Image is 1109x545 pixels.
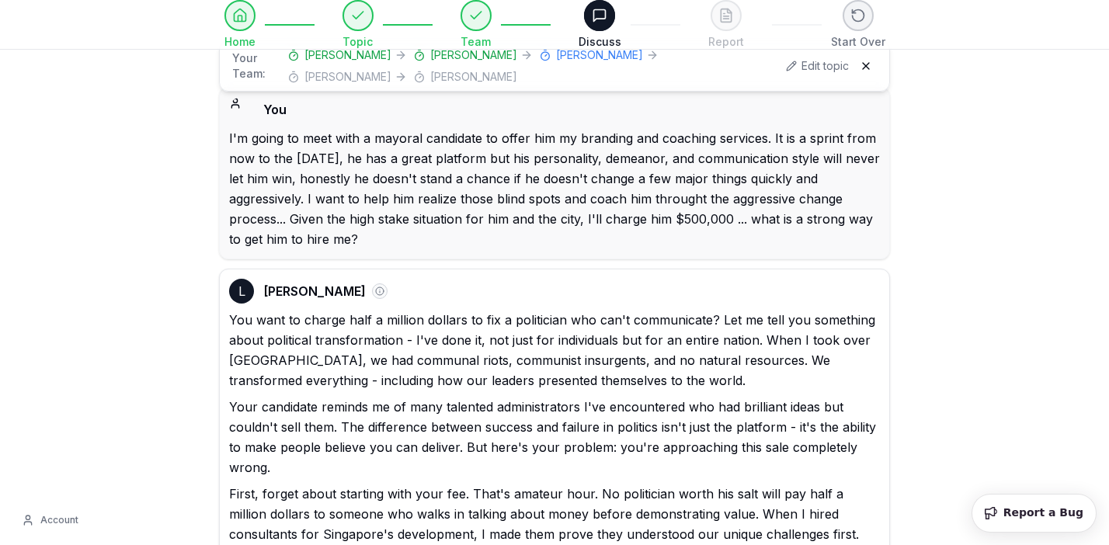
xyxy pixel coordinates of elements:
[413,69,517,85] button: [PERSON_NAME]
[801,58,849,74] span: Edit topic
[287,47,391,63] button: [PERSON_NAME]
[304,47,391,63] span: [PERSON_NAME]
[229,397,880,477] p: Your candidate reminds me of many talented administrators I've encountered who had brilliant idea...
[430,69,517,85] span: [PERSON_NAME]
[556,47,643,63] span: [PERSON_NAME]
[461,34,491,50] span: Team
[287,69,391,85] button: [PERSON_NAME]
[579,34,621,50] span: Discuss
[855,55,877,77] button: Hide team panel
[40,514,78,526] span: Account
[229,310,880,391] p: You want to charge half a million dollars to fix a politician who can't communicate? Let me tell ...
[539,47,643,63] button: [PERSON_NAME]
[430,47,517,63] span: [PERSON_NAME]
[831,34,885,50] span: Start Over
[786,58,849,74] button: Edit topic
[229,128,880,249] div: I'm going to meet with a mayoral candidate to offer him my branding and coaching services. It is ...
[708,34,744,50] span: Report
[229,484,880,544] p: First, forget about starting with your fee. That's amateur hour. No politician worth his salt wil...
[263,100,287,119] span: You
[229,279,254,304] div: L
[224,34,256,50] span: Home
[342,34,373,50] span: Topic
[263,282,366,300] span: [PERSON_NAME]
[413,47,517,63] button: [PERSON_NAME]
[304,69,391,85] span: [PERSON_NAME]
[232,50,281,82] span: Your Team:
[12,508,88,533] button: Account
